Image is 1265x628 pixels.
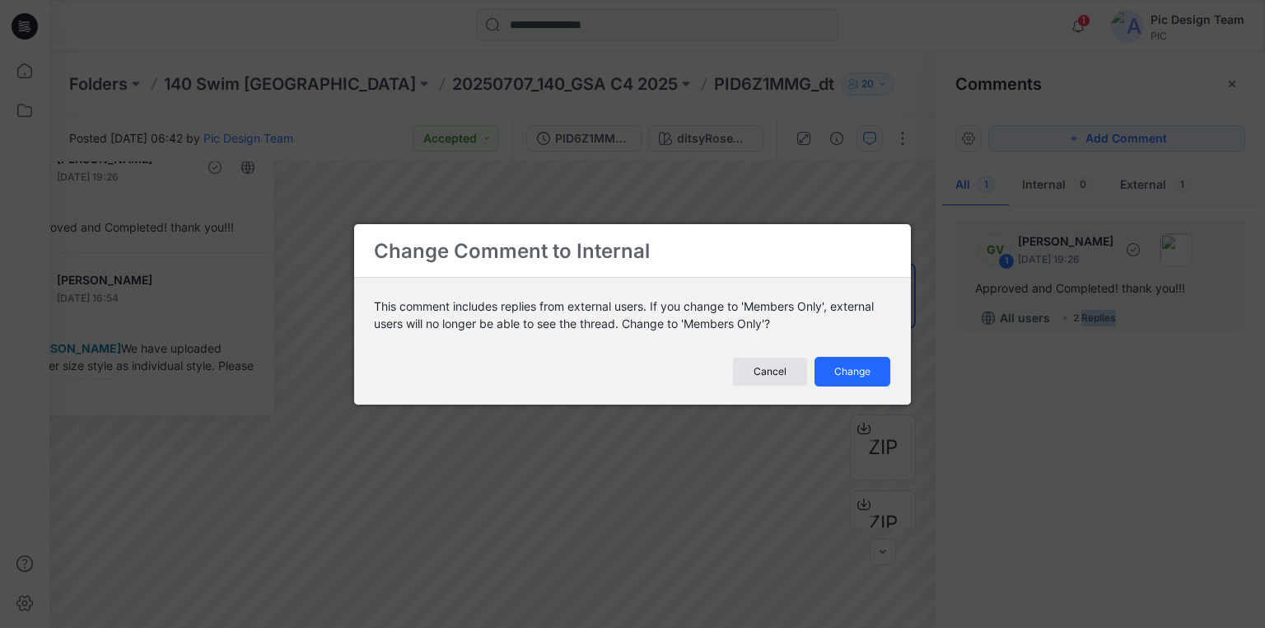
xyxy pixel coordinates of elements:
div: This comment includes replies from external users. If you change to 'Members Only', external user... [354,277,911,352]
span: Change [834,364,871,379]
span: Cancel [754,364,787,379]
button: Change [815,357,890,387]
button: Cancel [732,357,808,387]
h5: Change Comment to Internal [354,224,670,278]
